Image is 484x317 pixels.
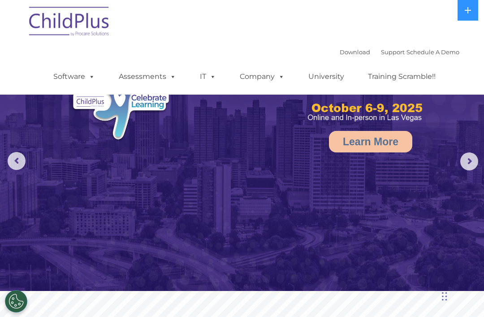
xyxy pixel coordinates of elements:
div: Drag [442,283,447,310]
img: ChildPlus by Procare Solutions [25,0,114,45]
a: Software [44,68,104,86]
font: | [340,48,459,56]
a: University [299,68,353,86]
a: IT [191,68,225,86]
a: Company [231,68,294,86]
a: Download [340,48,370,56]
a: Learn More [329,131,412,152]
a: Schedule A Demo [406,48,459,56]
a: Support [381,48,405,56]
iframe: Chat Widget [439,274,484,317]
a: Training Scramble!! [359,68,445,86]
a: Assessments [110,68,185,86]
button: Cookies Settings [5,290,27,313]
